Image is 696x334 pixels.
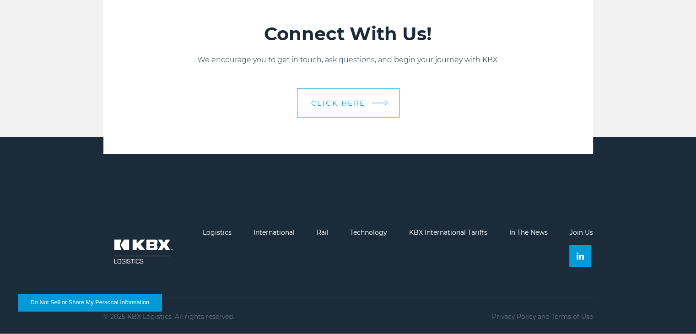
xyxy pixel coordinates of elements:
img: Linkedin [577,253,584,260]
a: KBX International Tariffs [409,228,487,237]
a: Terms of Use [551,312,593,321]
img: arrow [384,101,388,106]
h2: Connect With Us! [103,22,593,45]
a: In The News [509,228,548,237]
p: We encourage you to get in touch, ask questions, and begin your journey with KBX. [103,54,593,65]
img: kbx logo [103,229,181,275]
p: © 2025 KBX Logistics. All rights reserved. [103,313,234,320]
a: CLICK HERE arrow arrow [297,88,399,118]
span: and [538,312,550,321]
a: Privacy Policy [492,312,536,321]
a: Logistics [203,228,232,237]
span: CLICK HERE [311,100,366,107]
a: Rail [317,228,329,237]
a: Technology [350,228,387,237]
a: International [254,228,295,237]
iframe: Chat Widget [650,290,696,334]
a: Join Us [569,228,593,237]
button: Do Not Sell or Share My Personal Information [18,294,162,311]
